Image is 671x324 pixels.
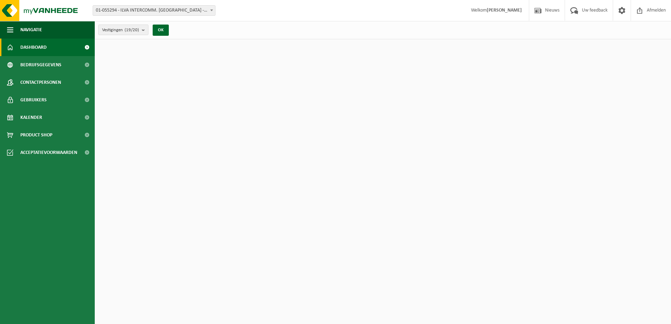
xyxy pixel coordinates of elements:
button: Vestigingen(19/20) [98,25,148,35]
span: Product Shop [20,126,52,144]
span: Bedrijfsgegevens [20,56,61,74]
span: Dashboard [20,39,47,56]
span: Vestigingen [102,25,139,35]
span: Kalender [20,109,42,126]
button: OK [153,25,169,36]
span: Acceptatievoorwaarden [20,144,77,161]
span: Contactpersonen [20,74,61,91]
strong: [PERSON_NAME] [487,8,522,13]
span: Gebruikers [20,91,47,109]
span: Navigatie [20,21,42,39]
span: 01-055294 - ILVA INTERCOMM. EREMBODEGEM - EREMBODEGEM [93,6,215,15]
span: 01-055294 - ILVA INTERCOMM. EREMBODEGEM - EREMBODEGEM [93,5,215,16]
count: (19/20) [125,28,139,32]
